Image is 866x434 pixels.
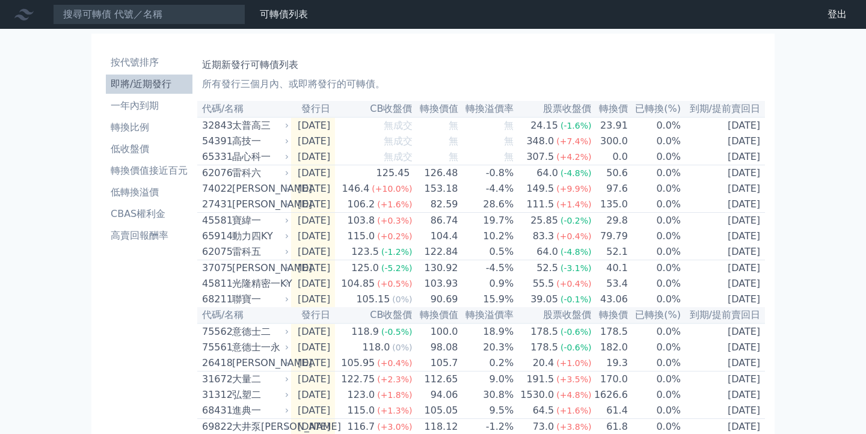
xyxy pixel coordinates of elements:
[530,356,557,370] div: 20.4
[232,325,286,339] div: 意德士二
[524,372,556,387] div: 191.5
[381,327,413,337] span: (-0.5%)
[291,307,335,323] th: 發行日
[592,244,628,260] td: 52.1
[291,213,335,229] td: [DATE]
[560,216,592,225] span: (-0.2%)
[335,307,413,323] th: CB收盤價
[459,260,515,277] td: -4.5%
[232,403,286,418] div: 進典一
[106,204,192,224] a: CBAS權利金
[628,149,681,165] td: 0.0%
[560,263,592,273] span: (-3.1%)
[377,279,412,289] span: (+0.5%)
[560,121,592,130] span: (-1.6%)
[530,403,557,418] div: 64.5
[291,117,335,133] td: [DATE]
[459,213,515,229] td: 19.7%
[291,387,335,403] td: [DATE]
[681,228,765,244] td: [DATE]
[377,406,412,415] span: (+1.3%)
[413,292,459,307] td: 90.69
[628,244,681,260] td: 0.0%
[345,213,377,228] div: 103.8
[592,165,628,182] td: 50.6
[106,228,192,243] li: 高賣回報酬率
[459,307,515,323] th: 轉換溢價率
[291,165,335,182] td: [DATE]
[681,213,765,229] td: [DATE]
[106,161,192,180] a: 轉換價值接近百元
[628,117,681,133] td: 0.0%
[232,388,286,402] div: 弘塑二
[377,422,412,432] span: (+3.0%)
[413,165,459,182] td: 126.48
[628,213,681,229] td: 0.0%
[384,135,413,147] span: 無成交
[628,181,681,197] td: 0.0%
[345,403,377,418] div: 115.0
[377,200,412,209] span: (+1.6%)
[392,295,412,304] span: (0%)
[628,340,681,355] td: 0.0%
[592,181,628,197] td: 97.6
[345,388,377,402] div: 123.0
[106,226,192,245] a: 高賣回報酬率
[232,166,286,180] div: 雷科六
[592,371,628,388] td: 170.0
[556,152,591,162] span: (+4.2%)
[592,387,628,403] td: 1626.6
[534,245,560,259] div: 64.0
[681,276,765,292] td: [DATE]
[197,101,291,117] th: 代碼/名稱
[628,133,681,149] td: 0.0%
[592,403,628,419] td: 61.4
[504,120,514,131] span: 無
[291,355,335,371] td: [DATE]
[628,165,681,182] td: 0.0%
[530,229,557,243] div: 83.3
[681,355,765,371] td: [DATE]
[291,181,335,197] td: [DATE]
[556,358,591,368] span: (+1.0%)
[628,403,681,419] td: 0.0%
[681,181,765,197] td: [DATE]
[528,340,560,355] div: 178.5
[232,340,286,355] div: 意德士一永
[681,323,765,340] td: [DATE]
[592,117,628,133] td: 23.91
[202,388,229,402] div: 31312
[291,244,335,260] td: [DATE]
[345,197,377,212] div: 106.2
[459,371,515,388] td: 9.0%
[628,228,681,244] td: 0.0%
[560,327,592,337] span: (-0.6%)
[459,323,515,340] td: 18.9%
[291,228,335,244] td: [DATE]
[592,355,628,371] td: 19.3
[53,4,245,25] input: 搜尋可轉債 代號／名稱
[232,197,286,212] div: [PERSON_NAME]
[459,197,515,213] td: 28.6%
[530,420,557,434] div: 73.0
[628,197,681,213] td: 0.0%
[291,340,335,355] td: [DATE]
[534,261,560,275] div: 52.5
[556,279,591,289] span: (+0.4%)
[232,277,286,291] div: 光隆精密一KY
[530,277,557,291] div: 55.5
[592,276,628,292] td: 53.4
[291,276,335,292] td: [DATE]
[232,118,286,133] div: 太普高三
[381,263,413,273] span: (-5.2%)
[518,388,556,402] div: 1530.0
[232,372,286,387] div: 大量二
[232,150,286,164] div: 晶心科一
[413,197,459,213] td: 82.59
[504,135,514,147] span: 無
[260,8,308,20] a: 可轉債列表
[106,183,192,202] a: 低轉換溢價
[449,151,458,162] span: 無
[349,245,381,259] div: 123.5
[232,356,286,370] div: [PERSON_NAME]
